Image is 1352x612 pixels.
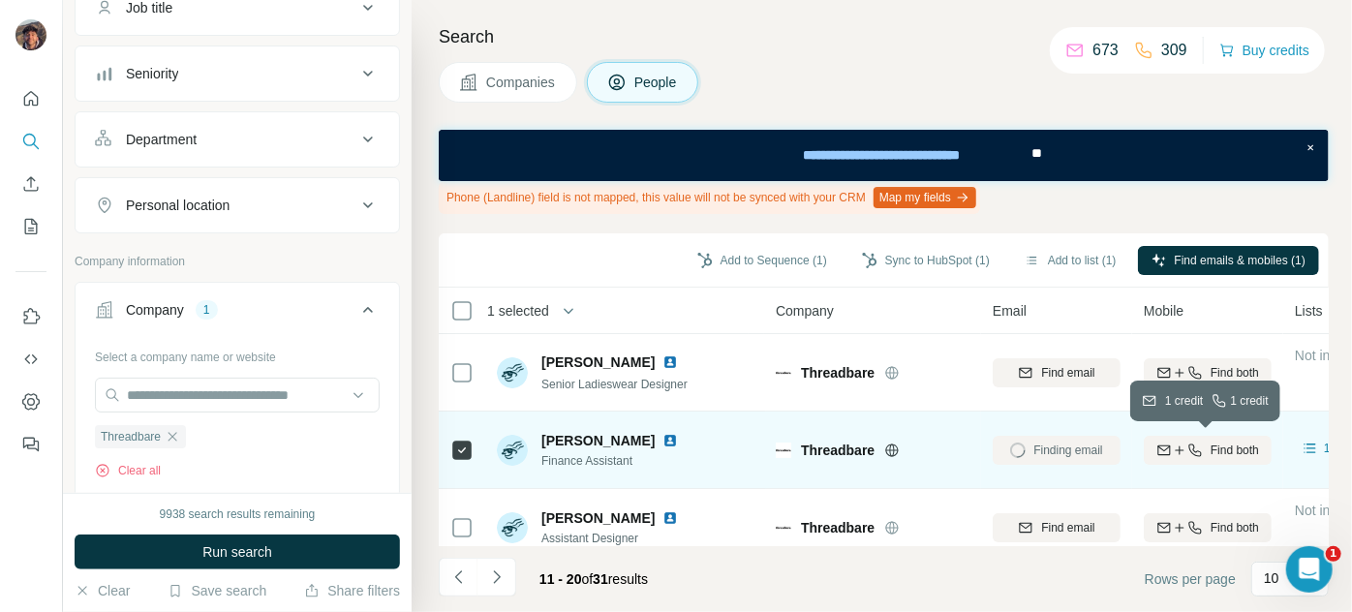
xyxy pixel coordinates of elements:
[1211,442,1259,459] span: Find both
[168,581,266,600] button: Save search
[76,116,399,163] button: Department
[1092,39,1119,62] p: 673
[582,571,594,587] span: of
[874,187,976,208] button: Map my fields
[1295,301,1323,321] span: Lists
[497,357,528,388] img: Avatar
[1326,546,1341,562] span: 1
[15,167,46,201] button: Enrich CSV
[1161,39,1187,62] p: 309
[15,209,46,244] button: My lists
[1041,364,1094,382] span: Find email
[662,354,678,370] img: LinkedIn logo
[1144,436,1272,465] button: Find both
[202,542,272,562] span: Run search
[776,365,791,381] img: Logo of Threadbare
[541,452,686,470] span: Finance Assistant
[1219,37,1309,64] button: Buy credits
[541,378,688,391] span: Senior Ladieswear Designer
[497,435,528,466] img: Avatar
[76,287,399,341] button: Company1
[776,443,791,458] img: Logo of Threadbare
[1175,252,1306,269] span: Find emails & mobiles (1)
[593,571,608,587] span: 31
[993,301,1027,321] span: Email
[801,441,875,460] span: Threadbare
[439,558,477,597] button: Navigate to previous page
[160,505,316,523] div: 9938 search results remaining
[95,341,380,366] div: Select a company name or website
[993,513,1121,542] button: Find email
[439,181,980,214] div: Phone (Landline) field is not mapped, this value will not be synced with your CRM
[75,253,400,270] p: Company information
[1211,519,1259,536] span: Find both
[541,352,655,372] span: [PERSON_NAME]
[15,19,46,50] img: Avatar
[684,246,841,275] button: Add to Sequence (1)
[126,130,197,149] div: Department
[126,64,178,83] div: Seniority
[477,558,516,597] button: Navigate to next page
[1144,358,1272,387] button: Find both
[76,50,399,97] button: Seniority
[75,581,130,600] button: Clear
[539,571,648,587] span: results
[439,23,1329,50] h4: Search
[15,299,46,334] button: Use Surfe on LinkedIn
[1211,364,1259,382] span: Find both
[541,530,686,547] span: Assistant Designer
[1324,440,1348,457] span: 1 list
[101,428,161,445] span: Threadbare
[15,124,46,159] button: Search
[15,427,46,462] button: Feedback
[801,518,875,537] span: Threadbare
[1144,301,1183,321] span: Mobile
[541,508,655,528] span: [PERSON_NAME]
[76,182,399,229] button: Personal location
[1286,546,1333,593] iframe: Intercom live chat
[776,301,834,321] span: Company
[662,510,678,526] img: LinkedIn logo
[497,512,528,543] img: Avatar
[848,246,1003,275] button: Sync to HubSpot (1)
[634,73,679,92] span: People
[196,301,218,319] div: 1
[15,81,46,116] button: Quick start
[1138,246,1319,275] button: Find emails & mobiles (1)
[993,358,1121,387] button: Find email
[1041,519,1094,536] span: Find email
[1145,569,1236,589] span: Rows per page
[126,300,184,320] div: Company
[15,384,46,419] button: Dashboard
[801,363,875,382] span: Threadbare
[439,130,1329,181] iframe: Banner
[126,196,230,215] div: Personal location
[1144,513,1272,542] button: Find both
[75,535,400,569] button: Run search
[541,431,655,450] span: [PERSON_NAME]
[487,301,549,321] span: 1 selected
[486,73,557,92] span: Companies
[95,462,161,479] button: Clear all
[1011,246,1130,275] button: Add to list (1)
[15,342,46,377] button: Use Surfe API
[304,581,400,600] button: Share filters
[539,571,582,587] span: 11 - 20
[662,433,678,448] img: LinkedIn logo
[776,520,791,535] img: Logo of Threadbare
[1264,568,1279,588] p: 10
